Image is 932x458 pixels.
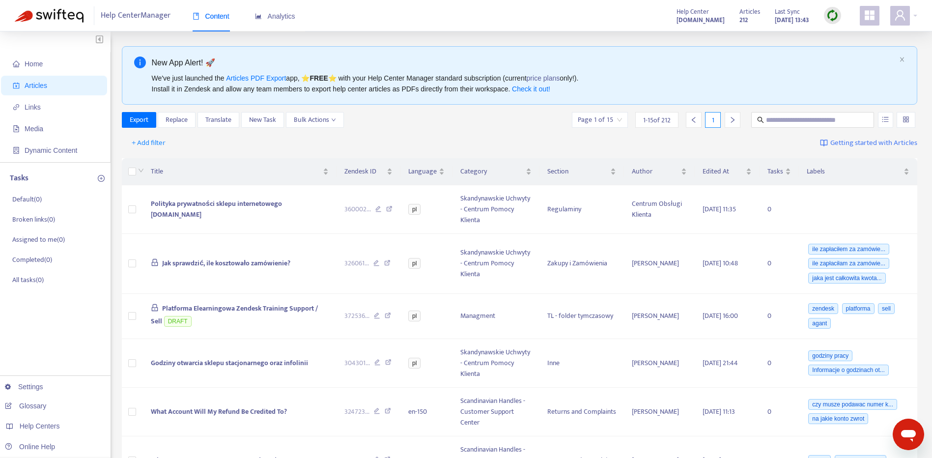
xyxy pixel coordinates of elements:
span: godziny pracy [808,350,852,361]
th: Section [539,158,624,185]
span: 304301 ... [344,358,370,369]
a: Check it out! [512,85,550,93]
a: Getting started with Articles [820,135,917,151]
div: New App Alert! 🚀 [152,57,896,69]
span: unordered-list [882,116,889,123]
span: pl [408,258,421,269]
span: [DATE] 10:48 [703,258,738,269]
span: container [13,147,20,154]
span: file-image [13,125,20,132]
span: Category [460,166,524,177]
span: Language [408,166,437,177]
span: + Add filter [132,137,166,149]
span: Last Sync [775,6,800,17]
span: zendesk [808,303,838,314]
span: down [331,117,336,122]
span: Getting started with Articles [830,138,917,149]
span: sell [878,303,895,314]
td: 0 [760,339,799,388]
td: Returns and Complaints [539,388,624,436]
span: right [729,116,736,123]
span: 324723 ... [344,406,369,417]
td: Centrum Obsługi Klienta [624,185,695,234]
div: We've just launched the app, ⭐ ⭐️ with your Help Center Manager standard subscription (current on... [152,73,896,94]
span: info-circle [134,57,146,68]
span: na jakie konto zwrot [808,413,868,424]
td: 0 [760,294,799,339]
span: ile zapłaciłam za zamówie... [808,258,889,269]
button: close [899,57,905,63]
span: platforma [842,303,875,314]
span: agant [808,318,831,329]
span: 372536 ... [344,311,369,321]
span: Links [25,103,41,111]
span: plus-circle [98,175,105,182]
strong: [DOMAIN_NAME] [677,15,725,26]
button: Bulk Actionsdown [286,112,344,128]
button: Translate [198,112,239,128]
span: jaka jest całkowita kwota... [808,273,885,284]
td: Skandynawskie Uchwyty - Centrum Pomocy Klienta [452,185,539,234]
span: [DATE] 11:13 [703,406,735,417]
td: en-150 [400,388,452,436]
span: Translate [205,114,231,125]
a: Articles PDF Export [226,74,286,82]
button: Export [122,112,156,128]
td: Scandinavian Handles - Customer Support Center [452,388,539,436]
th: Language [400,158,452,185]
span: Jak sprawdzić, ile kosztowało zamówienie? [162,258,290,269]
th: Zendesk ID [337,158,400,185]
span: [DATE] 11:35 [703,203,736,215]
td: Skandynawskie Uchwyty - Centrum Pomocy Klienta [452,234,539,294]
span: down [138,168,144,173]
b: FREE [310,74,328,82]
a: Glossary [5,402,46,410]
td: Inne [539,339,624,388]
div: 1 [705,112,721,128]
span: book [193,13,199,20]
span: DRAFT [164,316,192,327]
span: Content [193,12,229,20]
span: Zendesk ID [344,166,385,177]
p: Tasks [10,172,28,184]
span: Polityka prywatności sklepu internetowego [DOMAIN_NAME] [151,198,282,220]
span: lock [151,304,159,312]
span: Edited At [703,166,744,177]
span: account-book [13,82,20,89]
span: area-chart [255,13,262,20]
th: Labels [799,158,917,185]
span: Articles [25,82,47,89]
td: [PERSON_NAME] [624,234,695,294]
span: Title [151,166,321,177]
img: Swifteq [15,9,84,23]
span: Informacje o godzinach ot... [808,365,888,375]
td: Zakupy i Zamówienia [539,234,624,294]
a: price plans [527,74,560,82]
span: Articles [739,6,760,17]
span: user [894,9,906,21]
td: [PERSON_NAME] [624,339,695,388]
span: Tasks [767,166,783,177]
span: left [690,116,697,123]
strong: 212 [739,15,748,26]
span: pl [408,311,421,321]
td: Managment [452,294,539,339]
span: Bulk Actions [294,114,336,125]
iframe: Przycisk umożliwiający otwarcie okna komunikatora [893,419,924,450]
span: Replace [166,114,188,125]
span: Labels [807,166,902,177]
td: 0 [760,388,799,436]
button: unordered-list [878,112,893,128]
th: Title [143,158,337,185]
span: Help Center Manager [101,6,170,25]
span: 360002 ... [344,204,371,215]
span: Platforma Elearningowa Zendesk Training Support / Sell [151,303,318,327]
span: Section [547,166,608,177]
span: 326061 ... [344,258,369,269]
td: TL - folder tymczasowy [539,294,624,339]
span: 1 - 15 of 212 [643,115,671,125]
a: [DOMAIN_NAME] [677,14,725,26]
img: sync.dc5367851b00ba804db3.png [826,9,839,22]
button: New Task [241,112,284,128]
span: pl [408,358,421,369]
